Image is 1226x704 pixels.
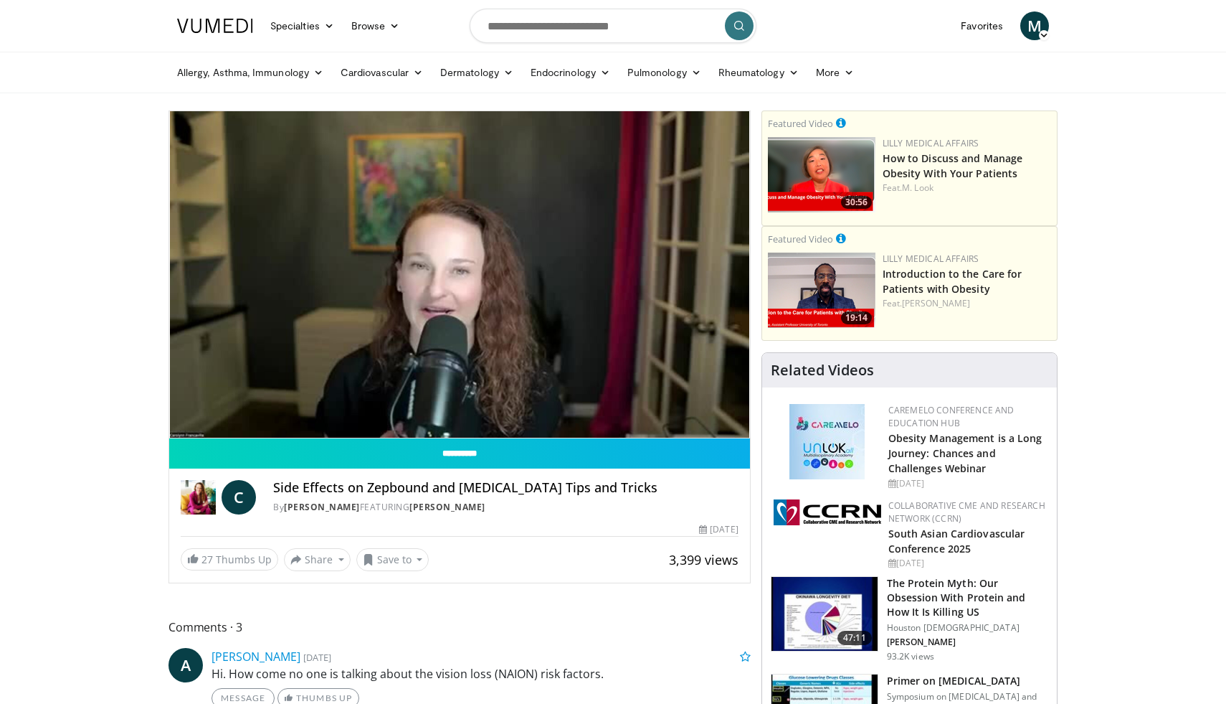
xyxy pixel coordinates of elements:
a: Pulmonology [619,58,710,87]
a: Specialties [262,11,343,40]
a: [PERSON_NAME] [409,501,485,513]
div: [DATE] [888,557,1045,570]
a: [PERSON_NAME] [902,297,970,309]
a: More [807,58,863,87]
div: Feat. [883,297,1051,310]
button: Share [284,548,351,571]
img: acc2e291-ced4-4dd5-b17b-d06994da28f3.png.150x105_q85_crop-smart_upscale.png [768,253,875,328]
img: a04ee3ba-8487-4636-b0fb-5e8d268f3737.png.150x105_q85_autocrop_double_scale_upscale_version-0.2.png [774,499,881,525]
input: Search topics, interventions [470,9,756,43]
div: Feat. [883,182,1051,194]
p: [PERSON_NAME] [887,637,1048,648]
p: Hi. How come no one is talking about the vision loss (NAION) risk factors. [212,665,751,682]
a: Dermatology [432,58,522,87]
img: 45df64a9-a6de-482c-8a90-ada250f7980c.png.150x105_q85_autocrop_double_scale_upscale_version-0.2.jpg [789,404,865,479]
img: b7b8b05e-5021-418b-a89a-60a270e7cf82.150x105_q85_crop-smart_upscale.jpg [771,577,878,652]
h3: The Protein Myth: Our Obsession With Protein and How It Is Killing US [887,576,1048,619]
a: Introduction to the Care for Patients with Obesity [883,267,1022,296]
a: A [168,648,203,682]
a: Obesity Management is a Long Journey: Chances and Challenges Webinar [888,431,1042,475]
a: 19:14 [768,253,875,328]
a: C [222,480,256,515]
img: Dr. Carolynn Francavilla [181,480,216,515]
a: Collaborative CME and Research Network (CCRN) [888,499,1045,525]
h4: Side Effects on Zepbound and [MEDICAL_DATA] Tips and Tricks [273,480,738,496]
a: Lilly Medical Affairs [883,253,979,265]
a: 47:11 The Protein Myth: Our Obsession With Protein and How It Is Killing US Houston [DEMOGRAPHIC_... [771,576,1048,662]
button: Save to [356,548,429,571]
span: 19:14 [841,311,872,324]
a: Lilly Medical Affairs [883,137,979,149]
a: Endocrinology [522,58,619,87]
small: Featured Video [768,233,833,245]
span: 3,399 views [669,551,738,568]
a: [PERSON_NAME] [284,501,360,513]
a: CaReMeLO Conference and Education Hub [888,404,1014,429]
span: 27 [201,553,213,566]
h4: Related Videos [771,362,874,379]
a: Rheumatology [710,58,807,87]
img: VuMedi Logo [177,19,253,33]
a: M. Look [902,182,933,194]
video-js: Video Player [169,111,750,438]
p: 93.2K views [887,651,934,662]
div: [DATE] [699,523,738,536]
a: Allergy, Asthma, Immunology [168,58,332,87]
h3: Primer on [MEDICAL_DATA] [887,674,1048,688]
span: 30:56 [841,196,872,209]
a: 27 Thumbs Up [181,548,278,571]
a: 30:56 [768,137,875,212]
a: South Asian Cardiovascular Conference 2025 [888,527,1025,555]
small: [DATE] [303,651,331,664]
span: Comments 3 [168,618,751,637]
a: How to Discuss and Manage Obesity With Your Patients [883,151,1023,180]
a: M [1020,11,1049,40]
div: [DATE] [888,477,1045,490]
img: c98a6a29-1ea0-4bd5-8cf5-4d1e188984a7.png.150x105_q85_crop-smart_upscale.png [768,137,875,212]
a: [PERSON_NAME] [212,649,300,665]
a: Cardiovascular [332,58,432,87]
p: Houston [DEMOGRAPHIC_DATA] [887,622,1048,634]
a: Favorites [952,11,1012,40]
span: 47:11 [837,631,872,645]
small: Featured Video [768,117,833,130]
a: Browse [343,11,409,40]
div: By FEATURING [273,501,738,514]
